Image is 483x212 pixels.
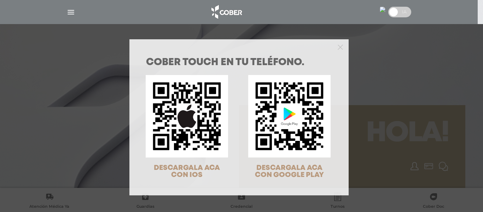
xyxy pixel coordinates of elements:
[154,165,220,178] span: DESCARGALA ACA CON IOS
[146,58,332,68] h1: COBER TOUCH en tu teléfono.
[146,75,228,157] img: qr-code
[338,44,343,50] button: Close
[248,75,331,157] img: qr-code
[255,165,324,178] span: DESCARGALA ACA CON GOOGLE PLAY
